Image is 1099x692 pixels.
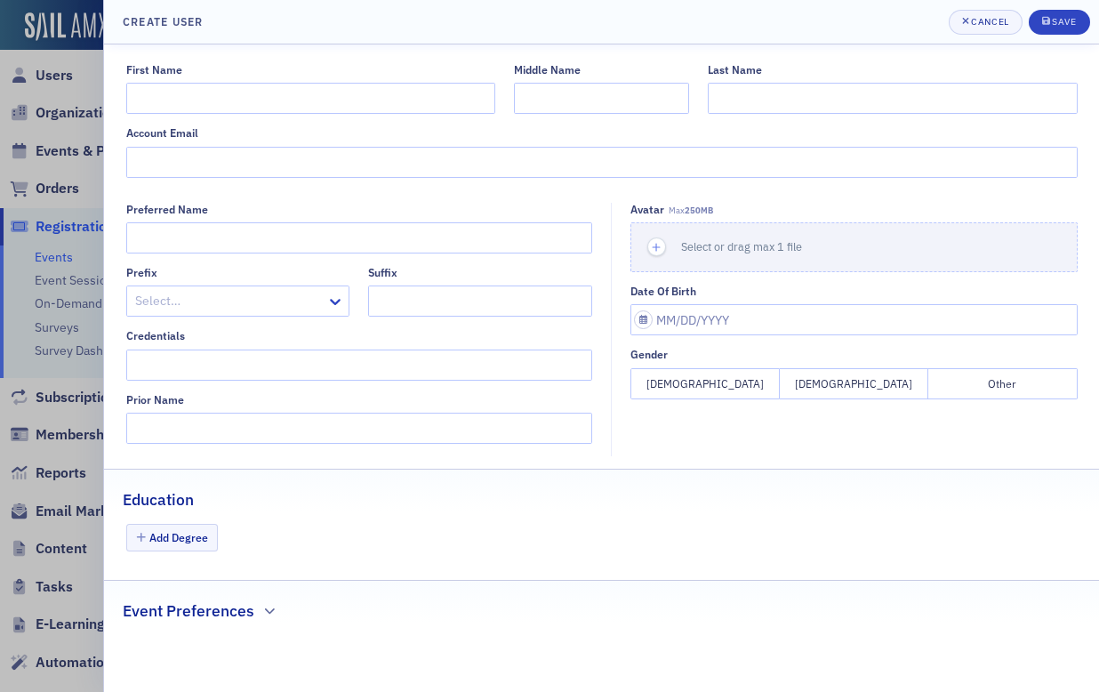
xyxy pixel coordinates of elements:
[971,17,1008,27] div: Cancel
[630,203,664,216] div: Avatar
[780,368,929,399] button: [DEMOGRAPHIC_DATA]
[1052,17,1076,27] div: Save
[630,348,668,361] div: Gender
[123,488,194,511] h2: Education
[708,63,762,76] div: Last Name
[126,126,198,140] div: Account Email
[630,285,696,298] div: Date of Birth
[630,368,780,399] button: [DEMOGRAPHIC_DATA]
[928,368,1078,399] button: Other
[949,10,1023,35] button: Cancel
[669,205,713,216] span: Max
[368,266,397,279] div: Suffix
[1029,10,1090,35] button: Save
[681,239,802,253] span: Select or drag max 1 file
[126,266,157,279] div: Prefix
[126,393,184,406] div: Prior Name
[126,329,185,342] div: Credentials
[123,13,203,29] h4: Create User
[126,524,219,551] button: Add Degree
[126,203,208,216] div: Preferred Name
[685,205,713,216] span: 250MB
[126,63,182,76] div: First Name
[123,599,254,623] h2: Event Preferences
[514,63,581,76] div: Middle Name
[630,304,1078,335] input: MM/DD/YYYY
[630,222,1078,272] button: Select or drag max 1 file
